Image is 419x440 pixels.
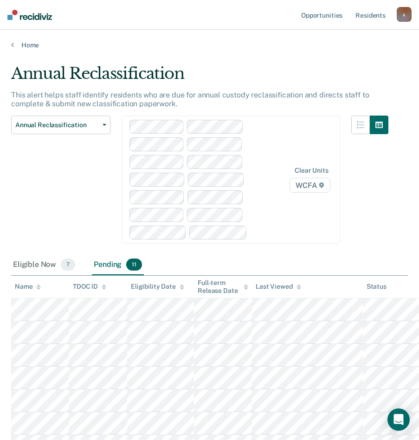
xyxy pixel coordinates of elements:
span: 11 [126,259,142,271]
img: Recidiviz [7,10,52,20]
button: s [397,7,412,22]
div: Eligible Now7 [11,255,77,275]
button: Annual Reclassification [11,116,110,134]
div: Eligibility Date [131,283,184,291]
p: This alert helps staff identify residents who are due for annual custody reclassification and dir... [11,91,369,108]
span: 7 [61,259,75,271]
div: Annual Reclassification [11,64,388,91]
div: Name [15,283,41,291]
div: Pending11 [92,255,144,275]
div: Clear units [295,167,329,175]
div: Full-term Release Date [198,279,248,295]
a: Home [11,41,408,49]
div: Last Viewed [256,283,301,291]
span: Annual Reclassification [15,121,99,129]
div: Open Intercom Messenger [387,408,410,431]
div: TDOC ID [73,283,106,291]
div: Status [367,283,387,291]
span: WCFA [290,178,330,193]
